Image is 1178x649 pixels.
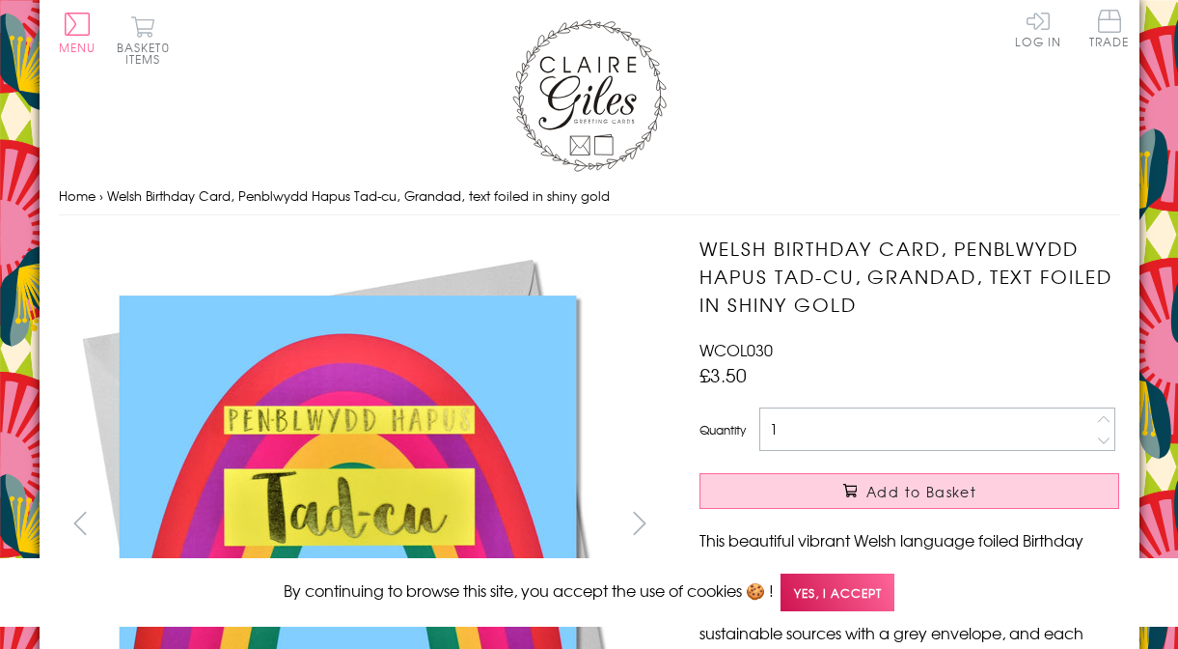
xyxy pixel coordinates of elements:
[781,574,894,611] span: Yes, I accept
[1089,10,1130,51] a: Trade
[866,482,976,501] span: Add to Basket
[59,13,96,53] button: Menu
[125,39,170,68] span: 0 items
[99,186,103,205] span: ›
[59,39,96,56] span: Menu
[699,473,1119,509] button: Add to Basket
[59,186,96,205] a: Home
[59,177,1120,216] nav: breadcrumbs
[699,338,773,361] span: WCOL030
[699,235,1119,318] h1: Welsh Birthday Card, Penblwydd Hapus Tad-cu, Grandad, text foiled in shiny gold
[59,501,102,545] button: prev
[1015,10,1061,47] a: Log In
[107,186,610,205] span: Welsh Birthday Card, Penblwydd Hapus Tad-cu, Grandad, text foiled in shiny gold
[699,361,747,388] span: £3.50
[617,501,661,545] button: next
[699,421,746,438] label: Quantity
[512,19,667,172] img: Claire Giles Greetings Cards
[1089,10,1130,47] span: Trade
[117,15,170,65] button: Basket0 items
